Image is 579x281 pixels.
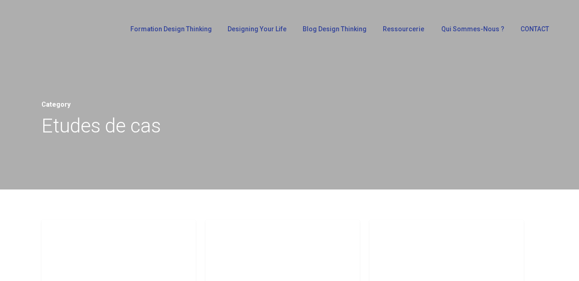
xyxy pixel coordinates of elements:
span: Designing Your Life [228,25,287,33]
a: Etudes de cas [379,229,439,240]
a: Designing Your Life [223,26,289,39]
span: Qui sommes-nous ? [441,25,504,33]
h1: Etudes de cas [41,112,538,140]
a: CONTACT [516,26,552,39]
span: Formation Design Thinking [130,25,212,33]
a: Qui sommes-nous ? [437,26,507,39]
span: Ressourcerie [383,25,424,33]
a: Blog Design Thinking [298,26,369,39]
a: Etudes de cas [215,229,275,240]
a: Formation Design Thinking [126,26,214,39]
span: Category [41,101,70,109]
a: Etudes de cas [51,229,111,240]
a: Ressourcerie [378,26,427,39]
span: CONTACT [521,25,549,33]
span: Blog Design Thinking [303,25,367,33]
